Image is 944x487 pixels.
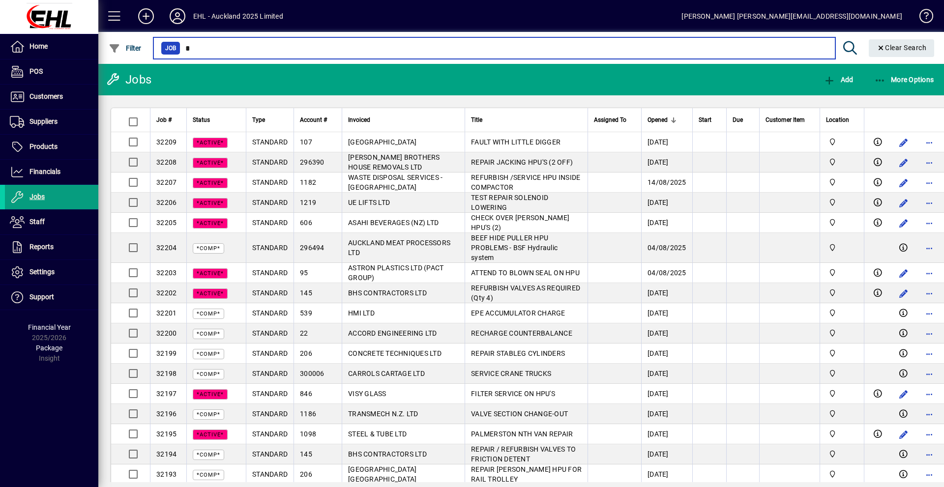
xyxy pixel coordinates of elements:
span: 32195 [156,430,177,438]
span: 32196 [156,410,177,418]
span: EHL AUCKLAND [826,408,858,419]
div: EHL - Auckland 2025 Limited [193,8,283,24]
button: More options [921,240,937,256]
span: STANDARD [252,219,288,227]
span: BEEF HIDE PULLER HPU PROBLEMS - BSF Hydraulic system [471,234,558,261]
span: STANDARD [252,269,288,277]
span: STANDARD [252,178,288,186]
span: Status [193,115,210,125]
span: VISY GLASS [348,390,386,398]
span: UE LIFTS LTD [348,199,390,206]
button: Edit [896,215,912,231]
a: Knowledge Base [912,2,932,34]
span: STEEL & TUBE LTD [348,430,407,438]
a: Staff [5,210,98,234]
button: More Options [872,71,937,88]
span: Home [29,42,48,50]
span: 32209 [156,138,177,146]
span: STANDARD [252,199,288,206]
span: 145 [300,289,312,297]
td: [DATE] [641,323,692,344]
span: CHECK OVER [PERSON_NAME] HPU'S (2) [471,214,569,231]
span: Assigned To [594,115,626,125]
td: [DATE] [641,404,692,424]
span: STANDARD [252,390,288,398]
span: EHL AUCKLAND [826,449,858,459]
span: Suppliers [29,117,58,125]
span: EHL AUCKLAND [826,328,858,339]
span: More Options [874,76,934,84]
button: More options [921,326,937,342]
a: Suppliers [5,110,98,134]
span: 32205 [156,219,177,227]
button: Filter [106,39,144,57]
span: STANDARD [252,244,288,252]
button: Edit [896,286,912,301]
a: POS [5,59,98,84]
td: [DATE] [641,132,692,152]
button: More options [921,135,937,150]
button: Add [821,71,855,88]
span: Title [471,115,482,125]
span: STANDARD [252,370,288,377]
button: More options [921,386,937,402]
span: STANDARD [252,450,288,458]
button: More options [921,306,937,321]
span: 95 [300,269,308,277]
span: 22 [300,329,308,337]
span: REFURBISH VALVES AS REQUIRED (Qty 4) [471,284,580,302]
span: Invoiced [348,115,370,125]
button: Edit [896,155,912,171]
span: Package [36,344,62,352]
td: [DATE] [641,344,692,364]
button: Clear [869,39,935,57]
span: STANDARD [252,158,288,166]
span: STANDARD [252,309,288,317]
span: EPE ACCUMULATOR CHARGE [471,309,565,317]
td: [DATE] [641,464,692,485]
span: Settings [29,268,55,276]
button: Profile [162,7,193,25]
span: Job [165,43,176,53]
div: Due [733,115,754,125]
span: EHL AUCKLAND [826,368,858,379]
button: More options [921,175,937,191]
span: FAULT WITH LITTLE DIGGER [471,138,560,146]
span: Opened [648,115,668,125]
span: Due [733,115,743,125]
td: [DATE] [641,193,692,213]
span: EHL AUCKLAND [826,197,858,208]
div: Location [826,115,858,125]
td: 14/08/2025 [641,172,692,193]
span: 206 [300,470,312,478]
span: ATTEND TO BLOWN SEAL ON HPU [471,269,580,277]
span: 206 [300,349,312,357]
span: 296494 [300,244,324,252]
span: Jobs [29,193,45,201]
span: 1219 [300,199,316,206]
span: EHL AUCKLAND [826,242,858,253]
div: [PERSON_NAME] [PERSON_NAME][EMAIL_ADDRESS][DOMAIN_NAME] [681,8,902,24]
span: EHL AUCKLAND [826,217,858,228]
span: STANDARD [252,470,288,478]
span: 300006 [300,370,324,377]
div: Start [699,115,720,125]
span: Customer Item [766,115,805,125]
span: Type [252,115,265,125]
a: Products [5,135,98,159]
span: STANDARD [252,329,288,337]
button: More options [921,346,937,362]
span: REFURBISH /SERVICE HPU INSIDE COMPACTOR [471,173,580,191]
span: STANDARD [252,289,288,297]
td: [DATE] [641,303,692,323]
span: Filter [109,44,142,52]
td: 04/08/2025 [641,233,692,263]
button: More options [921,215,937,231]
div: Job # [156,115,180,125]
div: Account # [300,115,336,125]
a: Support [5,285,98,310]
span: Financials [29,168,60,175]
span: REPAIR JACKING HPU'S (2 OFF) [471,158,573,166]
span: STANDARD [252,138,288,146]
span: 846 [300,390,312,398]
